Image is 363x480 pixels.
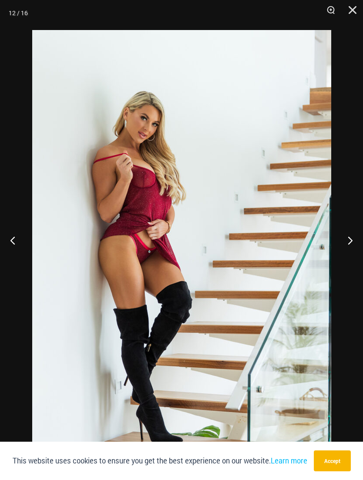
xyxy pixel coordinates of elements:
p: This website uses cookies to ensure you get the best experience on our website. [13,455,307,467]
div: 12 / 16 [9,7,28,20]
button: Next [330,218,363,262]
button: Accept [314,450,351,471]
a: Learn more [271,456,307,465]
img: Guilty Pleasures Red 1260 Slip 6045 Thong 04 [32,30,331,478]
